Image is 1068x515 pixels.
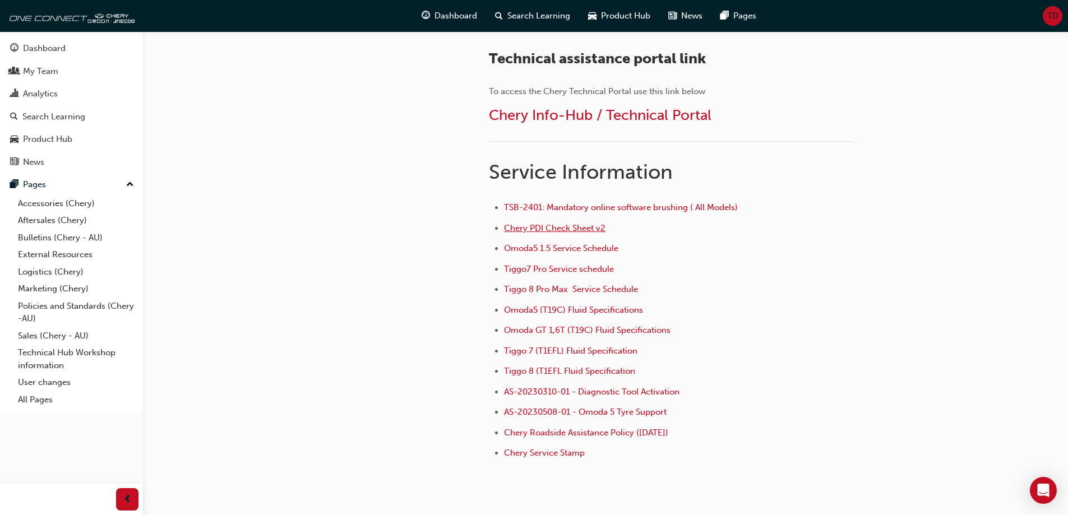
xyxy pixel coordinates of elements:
[495,9,503,23] span: search-icon
[4,83,138,104] a: Analytics
[123,493,132,507] span: prev-icon
[13,195,138,212] a: Accessories (Chery)
[23,42,66,55] div: Dashboard
[10,180,19,190] span: pages-icon
[23,156,44,169] div: News
[23,133,72,146] div: Product Hub
[4,106,138,127] a: Search Learning
[13,246,138,263] a: External Resources
[13,391,138,409] a: All Pages
[23,65,58,78] div: My Team
[4,129,138,150] a: Product Hub
[422,9,430,23] span: guage-icon
[4,174,138,195] button: Pages
[504,407,667,417] a: AS-20230508-01 - Omoda 5 Tyre Support
[10,134,19,145] span: car-icon
[504,243,618,253] a: Omoda5 1.5 Service Schedule
[23,87,58,100] div: Analytics
[504,448,585,458] a: Chery Service Stamp
[4,36,138,174] button: DashboardMy TeamAnalyticsSearch LearningProduct HubNews
[4,38,138,59] a: Dashboard
[681,10,702,22] span: News
[1047,10,1058,22] span: TD
[10,89,19,99] span: chart-icon
[6,4,135,27] img: oneconnect
[13,327,138,345] a: Sales (Chery - AU)
[10,157,19,168] span: news-icon
[10,112,18,122] span: search-icon
[434,10,477,22] span: Dashboard
[659,4,711,27] a: news-iconNews
[504,284,638,294] a: Tiggo 8 Pro Max Service Schedule
[413,4,486,27] a: guage-iconDashboard
[504,202,738,212] a: TSB-2401: Mandatory online software brushing ( All Models)
[13,344,138,374] a: Technical Hub Workshop information
[4,61,138,82] a: My Team
[13,263,138,281] a: Logistics (Chery)
[13,374,138,391] a: User changes
[507,10,570,22] span: Search Learning
[504,305,643,315] a: Omoda5 (T19C) Fluid Specifications
[1043,6,1062,26] button: TD
[13,298,138,327] a: Policies and Standards (Chery -AU)
[489,9,547,33] span: Step 3
[733,10,756,22] span: Pages
[13,212,138,229] a: Aftersales (Chery)
[711,4,765,27] a: pages-iconPages
[489,106,711,124] a: Chery Info-Hub / Technical Portal
[13,229,138,247] a: Bulletins (Chery - AU)
[504,346,640,356] a: Tiggo 7 (T1EFL) Fluid Specification
[22,110,85,123] div: Search Learning
[588,9,597,23] span: car-icon
[126,178,134,192] span: up-icon
[10,44,19,54] span: guage-icon
[504,223,605,233] a: Chery PDI Check Sheet v2
[504,264,614,274] a: Tiggo7 Pro Service schedule
[720,9,729,23] span: pages-icon
[10,67,19,77] span: people-icon
[23,178,46,191] div: Pages
[4,152,138,173] a: News
[504,387,679,397] a: AS-20230310-01 - Diagnostic Tool Activation
[1030,477,1057,504] div: Open Intercom Messenger
[486,4,579,27] a: search-iconSearch Learning
[489,50,706,67] span: Technical assistance portal link
[601,10,650,22] span: Product Hub
[579,4,659,27] a: car-iconProduct Hub
[13,280,138,298] a: Marketing (Chery)
[504,366,635,376] a: Tiggo 8 (T1EFL Fluid Specification
[489,86,705,96] span: To access the Chery Technical Portal use this link below
[668,9,677,23] span: news-icon
[489,160,673,184] span: Service Information
[504,428,668,438] a: Chery Roadside Assistance Policy ([DATE])
[504,325,671,335] a: Omoda GT 1,6T (T19C) Fluid Specifications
